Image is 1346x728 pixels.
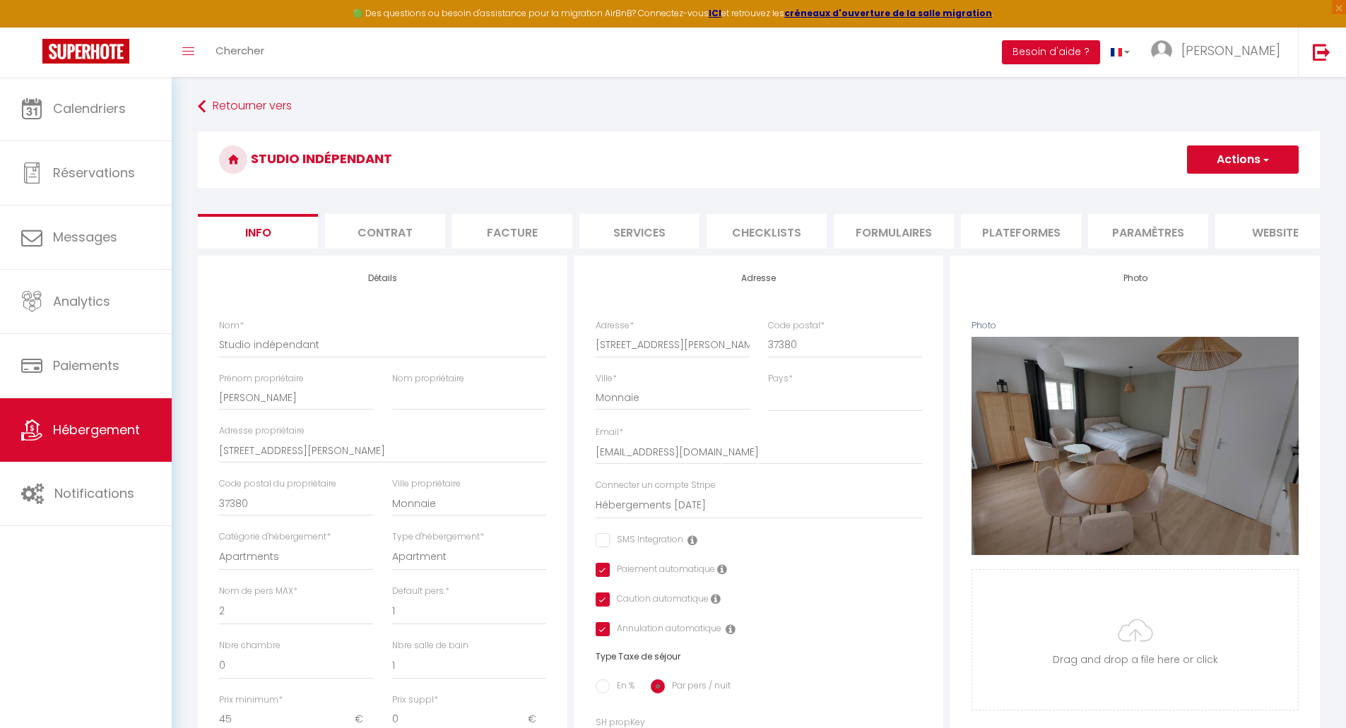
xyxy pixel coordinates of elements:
[11,6,54,48] button: Ouvrir le widget de chat LiveChat
[219,693,283,707] label: Prix minimum
[219,639,281,652] label: Nbre chambre
[596,319,634,333] label: Adresse
[972,319,996,333] label: Photo
[392,585,449,598] label: Default pers.
[42,39,129,64] img: Super Booking
[53,164,135,181] span: Réservations
[53,100,126,117] span: Calendriers
[392,477,461,491] label: Ville propriétaire
[768,319,825,333] label: Code postal
[665,679,731,695] label: Par pers / nuit
[452,214,572,249] li: Facture
[579,214,699,249] li: Services
[392,372,464,386] label: Nom propriétaire
[596,273,923,283] h4: Adresse
[392,639,468,652] label: Nbre salle de bain
[596,652,923,662] h6: Type Taxe de séjour
[1140,28,1298,77] a: ... [PERSON_NAME]
[219,585,297,598] label: Nom de pers MAX
[1088,214,1208,249] li: Paramètres
[1151,40,1172,61] img: ...
[54,484,134,502] span: Notifications
[610,563,715,578] label: Paiement automatique
[219,530,331,544] label: Catégorie d'hébergement
[219,424,305,438] label: Adresse propriétaire
[1215,214,1335,249] li: website
[205,28,275,77] a: Chercher
[198,214,318,249] li: Info
[1181,42,1280,59] span: [PERSON_NAME]
[1313,43,1330,61] img: logout
[596,479,716,492] label: Connecter un compte Stripe
[53,228,117,246] span: Messages
[784,7,992,19] a: créneaux d'ouverture de la salle migration
[219,477,336,491] label: Code postal du propriétaire
[610,592,709,608] label: Caution automatique
[768,372,793,386] label: Pays
[392,693,438,707] label: Prix suppl
[219,319,244,333] label: Nom
[707,214,827,249] li: Checklists
[1002,40,1100,64] button: Besoin d'aide ?
[972,273,1299,283] h4: Photo
[961,214,1081,249] li: Plateformes
[610,679,634,695] label: En %
[198,131,1320,188] h3: Studio indépendant
[596,372,617,386] label: Ville
[53,292,110,310] span: Analytics
[325,214,445,249] li: Contrat
[219,372,304,386] label: Prénom propriétaire
[834,214,954,249] li: Formulaires
[219,273,546,283] h4: Détails
[1187,145,1299,174] button: Actions
[53,357,119,374] span: Paiements
[216,43,264,58] span: Chercher
[709,7,721,19] a: ICI
[198,94,1320,119] a: Retourner vers
[596,426,623,439] label: Email
[392,530,484,544] label: Type d'hébergement
[53,421,140,438] span: Hébergement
